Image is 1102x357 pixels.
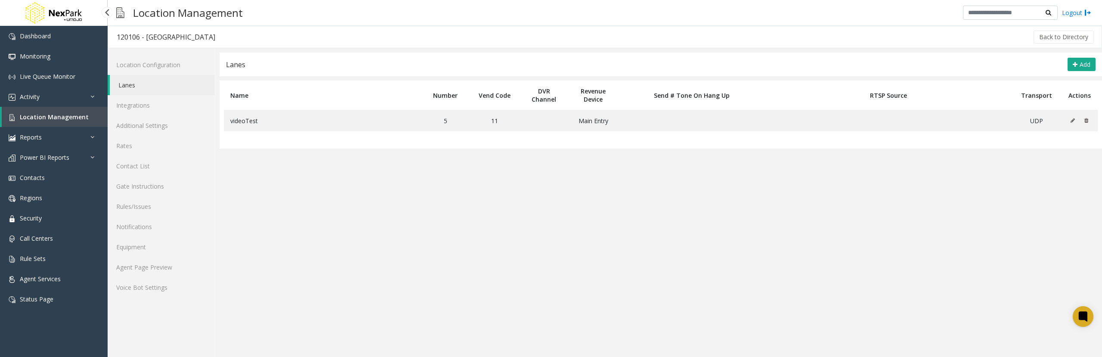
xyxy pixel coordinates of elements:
span: Monitoring [20,52,50,60]
td: UDP [1012,110,1062,131]
th: Name [224,81,421,110]
a: Agent Page Preview [108,257,215,277]
img: 'icon' [9,256,15,263]
img: 'icon' [9,155,15,161]
img: 'icon' [9,276,15,283]
th: Vend Code [470,81,519,110]
span: Call Centers [20,234,53,242]
th: Actions [1061,81,1098,110]
img: 'icon' [9,175,15,182]
th: Transport [1012,81,1062,110]
span: Rule Sets [20,255,46,263]
span: videoTest [230,117,258,125]
a: Location Management [2,107,108,127]
span: Power BI Reports [20,153,69,161]
td: Main Entry [569,110,618,131]
img: 'icon' [9,215,15,222]
th: Send # Tone On Hang Up [618,81,765,110]
span: Regions [20,194,42,202]
span: Security [20,214,42,222]
img: pageIcon [116,2,124,23]
button: Back to Directory [1034,31,1094,43]
img: 'icon' [9,53,15,60]
th: DVR Channel [519,81,568,110]
h3: Location Management [129,2,247,23]
th: Revenue Device [569,81,618,110]
button: Add [1068,58,1096,71]
img: logout [1084,8,1091,17]
a: Notifications [108,217,215,237]
th: RTSP Source [765,81,1012,110]
a: Rates [108,136,215,156]
span: Agent Services [20,275,61,283]
span: Status Page [20,295,53,303]
a: Rules/Issues [108,196,215,217]
span: Location Management [20,113,89,121]
img: 'icon' [9,236,15,242]
td: 5 [421,110,470,131]
span: Live Queue Monitor [20,72,75,81]
img: 'icon' [9,296,15,303]
a: Contact List [108,156,215,176]
span: Contacts [20,174,45,182]
img: 'icon' [9,114,15,121]
a: Logout [1062,8,1091,17]
a: Location Configuration [108,55,215,75]
div: 120106 - [GEOGRAPHIC_DATA] [117,31,215,43]
td: 11 [470,110,519,131]
img: 'icon' [9,74,15,81]
a: Integrations [108,95,215,115]
th: Number [421,81,470,110]
span: Dashboard [20,32,51,40]
span: Reports [20,133,42,141]
span: Activity [20,93,40,101]
img: 'icon' [9,195,15,202]
img: 'icon' [9,134,15,141]
a: Equipment [108,237,215,257]
a: Additional Settings [108,115,215,136]
span: Add [1080,60,1090,68]
a: Gate Instructions [108,176,215,196]
img: 'icon' [9,33,15,40]
a: Voice Bot Settings [108,277,215,298]
a: Lanes [110,75,215,95]
div: Lanes [226,59,245,70]
img: 'icon' [9,94,15,101]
